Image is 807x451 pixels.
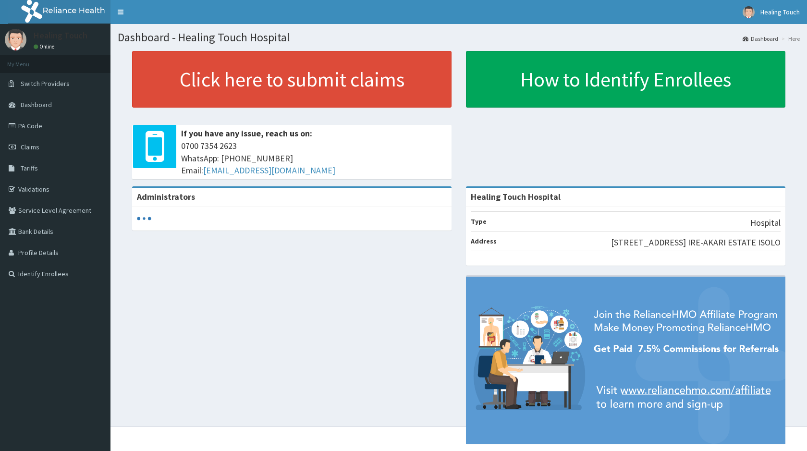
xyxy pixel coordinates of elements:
svg: audio-loading [137,211,151,226]
a: Click here to submit claims [132,51,452,108]
h1: Dashboard - Healing Touch Hospital [118,31,800,44]
a: Dashboard [743,35,778,43]
p: Hospital [750,217,781,229]
span: Claims [21,143,39,151]
li: Here [779,35,800,43]
a: [EMAIL_ADDRESS][DOMAIN_NAME] [203,165,335,176]
b: Administrators [137,191,195,202]
span: Dashboard [21,100,52,109]
b: If you have any issue, reach us on: [181,128,312,139]
a: How to Identify Enrollees [466,51,785,108]
strong: Healing Touch Hospital [471,191,561,202]
img: User Image [5,29,26,50]
a: Online [34,43,57,50]
b: Address [471,237,497,245]
img: User Image [743,6,755,18]
b: Type [471,217,487,226]
p: [STREET_ADDRESS] IRE-AKARI ESTATE ISOLO [611,236,781,249]
p: Healing Touch [34,31,87,40]
span: Switch Providers [21,79,70,88]
span: Tariffs [21,164,38,172]
span: 0700 7354 2623 WhatsApp: [PHONE_NUMBER] Email: [181,140,447,177]
span: Healing Touch [760,8,800,16]
img: provider-team-banner.png [466,277,785,444]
